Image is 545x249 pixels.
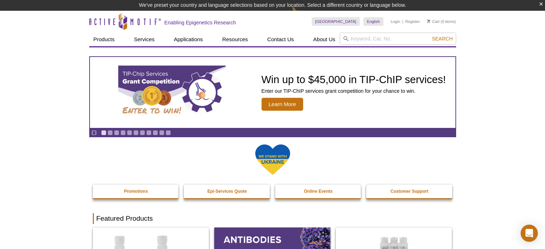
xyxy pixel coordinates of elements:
[262,74,446,85] h2: Win up to $45,000 in TIP-ChIP services!
[93,185,180,198] a: Promotions
[363,17,383,26] a: English
[427,19,430,23] img: Your Cart
[166,130,171,135] a: Go to slide 11
[130,33,159,46] a: Services
[114,130,119,135] a: Go to slide 3
[309,33,340,46] a: About Us
[263,33,298,46] a: Contact Us
[159,130,164,135] a: Go to slide 10
[255,144,291,176] img: We Stand With Ukraine
[405,19,420,24] a: Register
[402,17,403,26] li: |
[427,17,456,26] li: (0 items)
[107,130,113,135] a: Go to slide 2
[101,130,106,135] a: Go to slide 1
[430,35,455,42] button: Search
[292,5,311,22] img: Change Here
[304,189,333,194] strong: Online Events
[164,19,236,26] h2: Enabling Epigenetics Research
[127,130,132,135] a: Go to slide 5
[427,19,440,24] a: Cart
[140,130,145,135] a: Go to slide 7
[275,185,362,198] a: Online Events
[118,66,226,119] img: TIP-ChIP Services Grant Competition
[90,57,455,128] a: TIP-ChIP Services Grant Competition Win up to $45,000 in TIP-ChIP services! Enter our TIP-ChIP se...
[207,189,247,194] strong: Epi-Services Quote
[312,17,360,26] a: [GEOGRAPHIC_DATA]
[90,57,455,128] article: TIP-ChIP Services Grant Competition
[89,33,119,46] a: Products
[366,185,453,198] a: Customer Support
[218,33,252,46] a: Resources
[262,98,303,111] span: Learn More
[146,130,152,135] a: Go to slide 8
[340,33,456,45] input: Keyword, Cat. No.
[184,185,271,198] a: Epi-Services Quote
[169,33,207,46] a: Applications
[91,130,97,135] a: Toggle autoplay
[120,130,126,135] a: Go to slide 4
[391,189,428,194] strong: Customer Support
[133,130,139,135] a: Go to slide 6
[521,225,538,242] div: Open Intercom Messenger
[391,19,400,24] a: Login
[262,88,446,94] p: Enter our TIP-ChIP services grant competition for your chance to win.
[432,36,453,42] span: Search
[124,189,148,194] strong: Promotions
[153,130,158,135] a: Go to slide 9
[93,213,453,224] h2: Featured Products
